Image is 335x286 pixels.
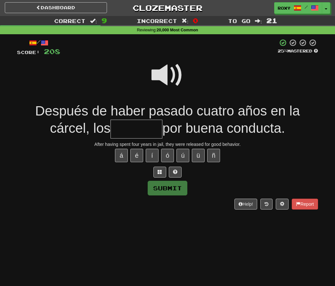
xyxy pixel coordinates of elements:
[17,50,40,55] span: Score:
[278,48,318,54] div: Mastered
[228,18,250,24] span: To go
[137,18,177,24] span: Incorrect
[90,18,97,24] span: :
[17,141,318,147] div: After having spent four years in jail, they were released for good behavior.
[278,5,290,11] span: Roxy
[162,121,285,136] span: por buena conducta.
[266,17,277,24] span: 21
[274,2,322,14] a: Roxy /
[193,17,198,24] span: 0
[153,167,166,178] button: Switch sentence to multiple choice alt+p
[157,28,198,32] strong: 20,000 Most Common
[54,18,86,24] span: Correct
[169,167,182,178] button: Single letter hint - you only get 1 per sentence and score half the points! alt+h
[35,103,300,136] span: Después de haber pasado cuatro años en la cárcel, los
[278,48,287,53] span: 25 %
[130,149,143,162] button: é
[161,149,174,162] button: ó
[146,149,159,162] button: í
[207,149,220,162] button: ñ
[117,2,219,13] a: Clozemaster
[176,149,189,162] button: ú
[182,18,189,24] span: :
[5,2,107,13] a: Dashboard
[234,199,257,210] button: Help!
[17,39,60,47] div: /
[102,17,107,24] span: 9
[115,149,128,162] button: á
[292,199,318,210] button: Report
[44,47,60,55] span: 208
[260,199,273,210] button: Round history (alt+y)
[255,18,262,24] span: :
[305,5,308,9] span: /
[148,181,187,195] button: Submit
[192,149,205,162] button: ü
